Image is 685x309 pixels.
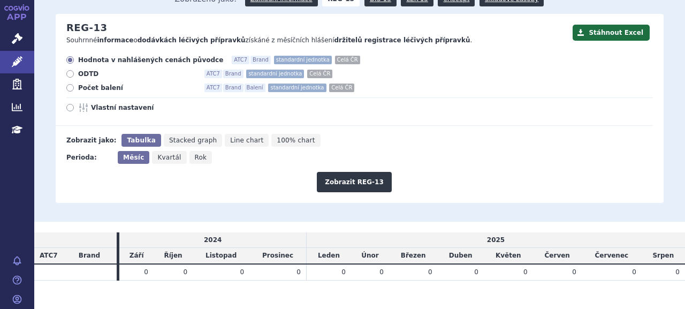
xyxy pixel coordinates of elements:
p: Souhrnné o získáné z měsíčních hlášení . [66,36,567,45]
span: Tabulka [127,137,155,144]
span: Počet balení [78,84,196,92]
span: Kvartál [157,154,181,161]
td: Červenec [582,248,642,264]
td: Listopad [193,248,249,264]
td: Březen [389,248,438,264]
span: 0 [523,268,528,276]
strong: informace [97,36,134,44]
span: 0 [296,268,301,276]
span: Balení [245,84,265,92]
span: Brand [223,84,243,92]
span: 0 [184,268,188,276]
td: Červen [533,248,582,264]
span: ATC7 [204,84,222,92]
div: Perioda: [66,151,112,164]
td: 2024 [119,232,306,248]
td: Květen [484,248,533,264]
strong: dodávkách léčivých přípravků [138,36,246,44]
strong: držitelů registrace léčivých přípravků [334,36,470,44]
span: Stacked graph [169,137,217,144]
span: Celá ČR [329,84,354,92]
span: standardní jednotka [268,84,326,92]
h2: REG-13 [66,22,107,34]
span: 0 [474,268,478,276]
div: Zobrazit jako: [66,134,116,147]
button: Zobrazit REG-13 [317,172,392,192]
span: 0 [341,268,346,276]
span: Rok [195,154,207,161]
span: ATC7 [204,70,222,78]
span: 0 [572,268,576,276]
span: 0 [428,268,432,276]
span: Brand [250,56,271,64]
span: 100% chart [277,137,315,144]
td: Září [119,248,153,264]
td: Duben [438,248,484,264]
td: Prosinec [249,248,306,264]
span: ATC7 [232,56,249,64]
td: Srpen [642,248,685,264]
span: ODTD [78,70,196,78]
span: 0 [144,268,148,276]
span: Celá ČR [307,70,332,78]
span: 0 [379,268,384,276]
span: Měsíc [123,154,144,161]
span: 0 [240,268,244,276]
span: ATC7 [40,252,58,259]
span: Brand [223,70,243,78]
span: standardní jednotka [246,70,304,78]
td: Leden [306,248,351,264]
span: 0 [632,268,636,276]
span: Celá ČR [335,56,360,64]
span: Vlastní nastavení [91,103,209,112]
button: Stáhnout Excel [573,25,650,41]
span: Hodnota v nahlášených cenách původce [78,56,223,64]
span: Line chart [230,137,263,144]
span: 0 [675,268,680,276]
td: Únor [351,248,389,264]
span: standardní jednotka [274,56,332,64]
span: Brand [79,252,100,259]
td: 2025 [306,232,685,248]
td: Říjen [154,248,193,264]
